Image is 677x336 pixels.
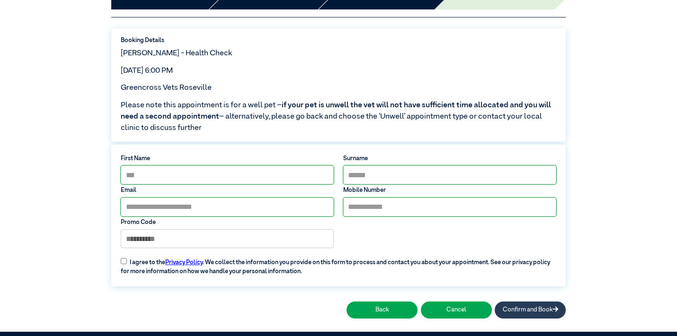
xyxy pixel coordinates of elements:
[121,154,334,163] label: First Name
[121,102,551,121] span: if your pet is unwell the vet will not have sufficient time allocated and you will need a second ...
[121,84,212,92] span: Greencross Vets Roseville
[343,154,556,163] label: Surname
[165,259,203,266] a: Privacy Policy
[121,186,334,195] label: Email
[121,36,556,45] label: Booking Details
[495,302,566,318] button: Confirm and Book
[121,67,173,75] span: [DATE] 6:00 PM
[347,302,418,318] button: Back
[116,252,561,276] label: I agree to the . We collect the information you provide on this form to process and contact you a...
[121,100,556,134] span: Please note this appointment is for a well pet – – alternatively, please go back and choose the ‘...
[343,186,556,195] label: Mobile Number
[421,302,492,318] button: Cancel
[121,218,334,227] label: Promo Code
[121,50,232,57] span: [PERSON_NAME] - Health Check
[121,258,127,264] input: I agree to thePrivacy Policy. We collect the information you provide on this form to process and ...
